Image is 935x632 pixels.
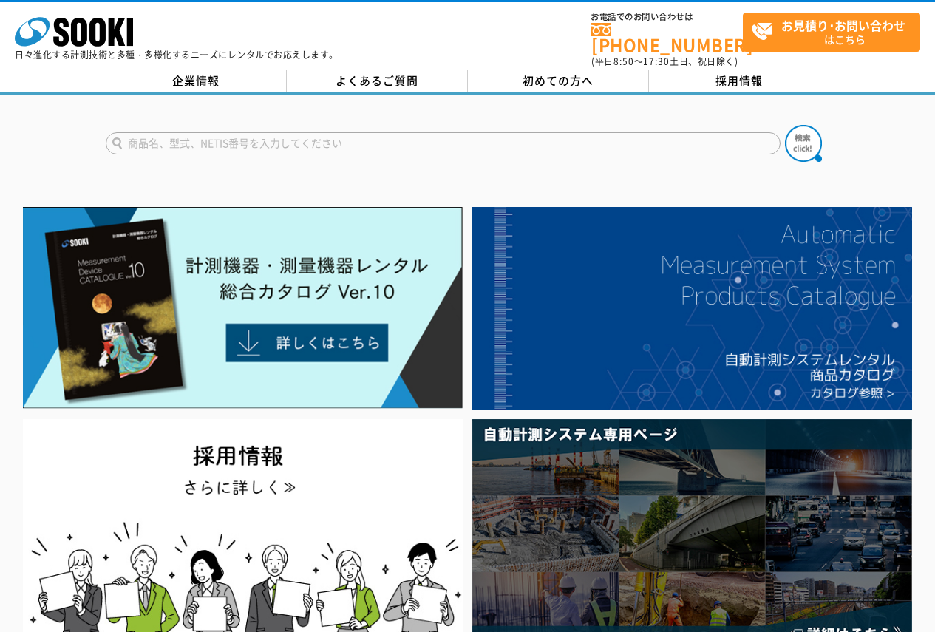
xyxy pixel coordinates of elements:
[591,55,738,68] span: (平日 ～ 土日、祝日除く)
[785,125,822,162] img: btn_search.png
[751,13,919,50] span: はこちら
[15,50,339,59] p: 日々進化する計測技術と多種・多様化するニーズにレンタルでお応えします。
[523,72,594,89] span: 初めての方へ
[287,70,468,92] a: よくあるご質問
[743,13,920,52] a: お見積り･お問い合わせはこちら
[781,16,905,34] strong: お見積り･お問い合わせ
[23,207,463,409] img: Catalog Ver10
[106,70,287,92] a: 企業情報
[591,13,743,21] span: お電話でのお問い合わせは
[643,55,670,68] span: 17:30
[649,70,830,92] a: 採用情報
[613,55,634,68] span: 8:50
[472,207,912,410] img: 自動計測システムカタログ
[591,23,743,53] a: [PHONE_NUMBER]
[106,132,781,154] input: 商品名、型式、NETIS番号を入力してください
[468,70,649,92] a: 初めての方へ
